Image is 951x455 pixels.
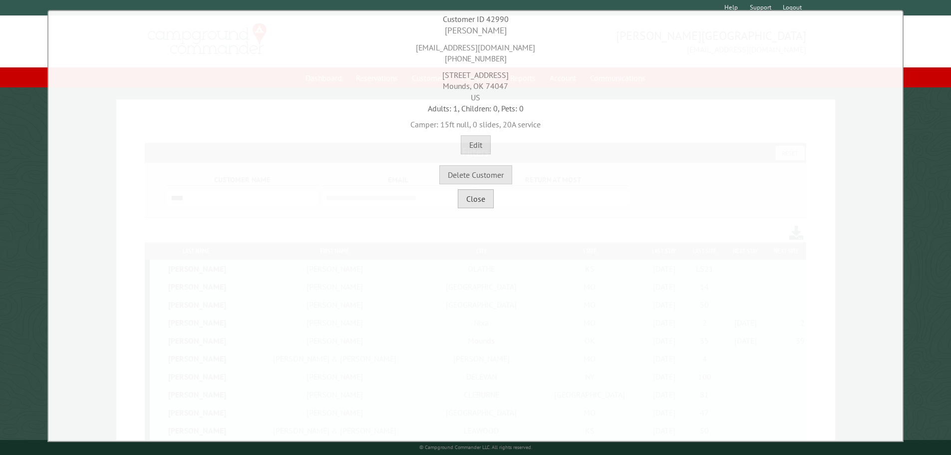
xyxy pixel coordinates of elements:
[51,64,900,103] div: [STREET_ADDRESS] Mounds, OK 74047 US
[51,37,900,64] div: [EMAIL_ADDRESS][DOMAIN_NAME] [PHONE_NUMBER]
[419,444,532,451] small: © Campground Commander LLC. All rights reserved.
[458,189,494,208] button: Close
[439,165,512,184] button: Delete Customer
[51,114,900,130] div: Camper: 15ft null, 0 slides, 20A service
[51,24,900,37] div: [PERSON_NAME]
[51,103,900,114] div: Adults: 1, Children: 0, Pets: 0
[461,135,491,154] button: Edit
[51,13,900,24] div: Customer ID 42990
